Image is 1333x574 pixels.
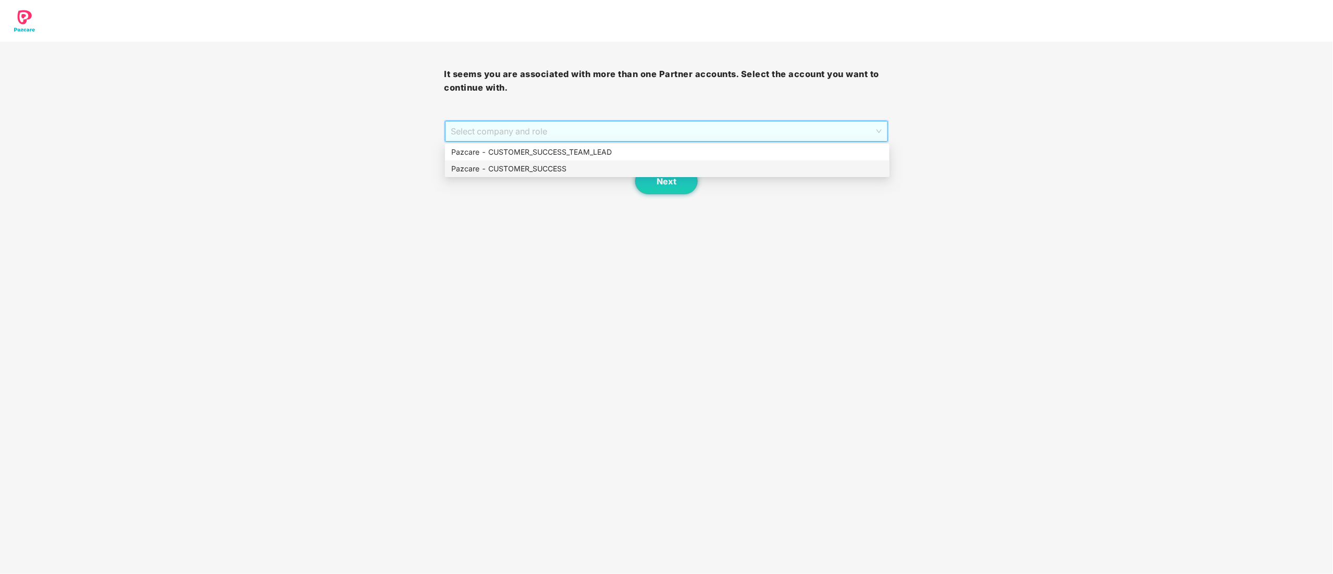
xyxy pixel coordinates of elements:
[445,160,890,177] div: Pazcare - CUSTOMER_SUCCESS
[445,68,889,94] h3: It seems you are associated with more than one Partner accounts. Select the account you want to c...
[635,168,698,194] button: Next
[451,163,883,174] div: Pazcare - CUSTOMER_SUCCESS
[657,177,676,186] span: Next
[445,144,890,160] div: Pazcare - CUSTOMER_SUCCESS_TEAM_LEAD
[451,146,883,158] div: Pazcare - CUSTOMER_SUCCESS_TEAM_LEAD
[451,121,882,141] span: Select company and role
